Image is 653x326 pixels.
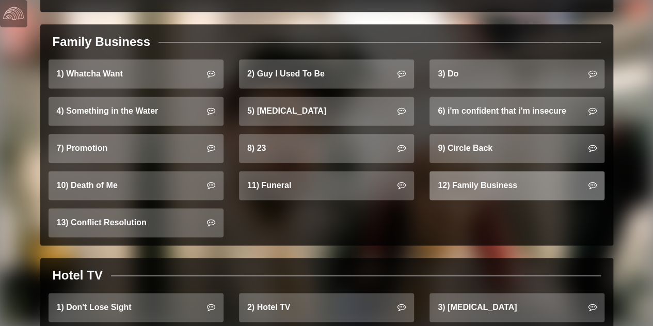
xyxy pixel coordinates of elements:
a: 7) Promotion [49,134,224,163]
a: 1) Whatcha Want [49,59,224,88]
a: 13) Conflict Resolution [49,208,224,237]
a: 8) 23 [239,134,414,163]
a: 1) Don't Lose Sight [49,293,224,322]
a: 11) Funeral [239,171,414,200]
a: 5) [MEDICAL_DATA] [239,97,414,126]
div: Family Business [53,33,150,51]
a: 9) Circle Back [429,134,604,163]
a: 3) Do [429,59,604,88]
a: 3) [MEDICAL_DATA] [429,293,604,322]
a: 4) Something in the Water [49,97,224,126]
div: Hotel TV [53,266,103,285]
a: 6) i'm confident that i'm insecure [429,97,604,126]
a: 2) Hotel TV [239,293,414,322]
img: logo-white-4c48a5e4bebecaebe01ca5a9d34031cfd3d4ef9ae749242e8c4bf12ef99f53e8.png [3,3,24,24]
a: 12) Family Business [429,171,604,200]
a: 10) Death of Me [49,171,224,200]
a: 2) Guy I Used To Be [239,59,414,88]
